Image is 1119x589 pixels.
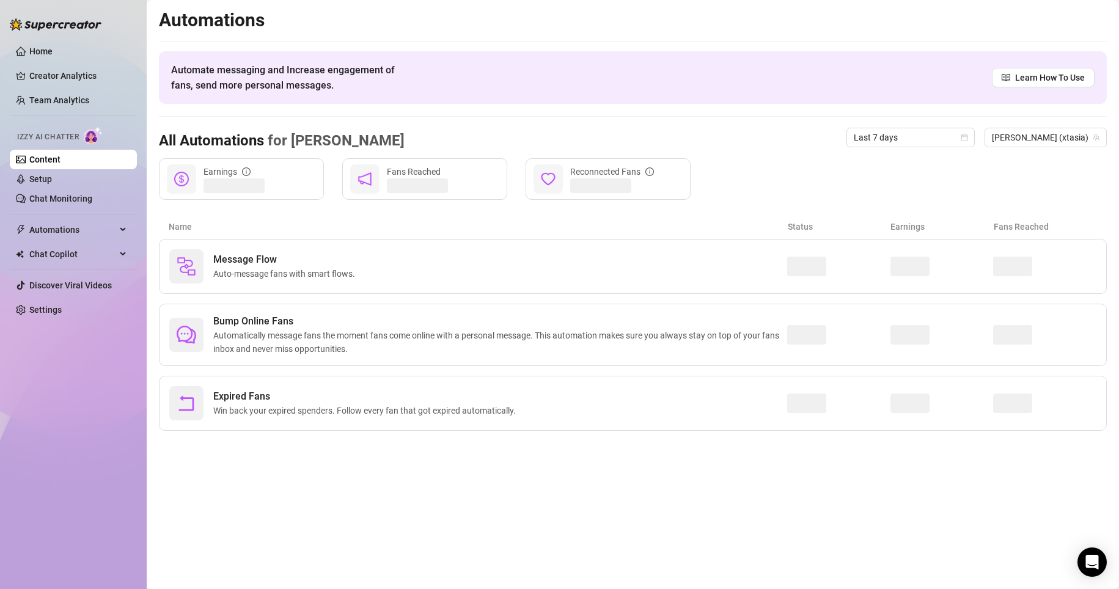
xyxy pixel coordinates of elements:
span: Fans Reached [387,167,441,177]
a: Learn How To Use [992,68,1095,87]
a: Creator Analytics [29,66,127,86]
span: for [PERSON_NAME] [264,132,405,149]
img: AI Chatter [84,126,103,144]
span: Chat Copilot [29,244,116,264]
div: Reconnected Fans [570,165,654,178]
img: logo-BBDzfeDw.svg [10,18,101,31]
span: Automate messaging and Increase engagement of fans, send more personal messages. [171,62,406,93]
div: Open Intercom Messenger [1077,547,1107,577]
span: Anastasia (xtasia) [992,128,1099,147]
span: Izzy AI Chatter [17,131,79,143]
a: Settings [29,305,62,315]
span: Automatically message fans the moment fans come online with a personal message. This automation m... [213,329,787,356]
h3: All Automations [159,131,405,151]
article: Name [169,220,788,233]
img: Chat Copilot [16,250,24,258]
span: notification [358,172,372,186]
img: svg%3e [177,257,196,276]
span: rollback [177,393,196,413]
a: Chat Monitoring [29,194,92,203]
span: Expired Fans [213,389,521,404]
span: Auto-message fans with smart flows. [213,267,360,280]
span: info-circle [242,167,251,176]
span: Learn How To Use [1015,71,1085,84]
span: Last 7 days [854,128,967,147]
a: Team Analytics [29,95,89,105]
span: Automations [29,220,116,240]
span: Message Flow [213,252,360,267]
span: Bump Online Fans [213,314,787,329]
span: thunderbolt [16,225,26,235]
article: Fans Reached [994,220,1097,233]
article: Status [788,220,891,233]
h2: Automations [159,9,1107,32]
div: Earnings [204,165,251,178]
a: Discover Viral Videos [29,280,112,290]
span: Win back your expired spenders. Follow every fan that got expired automatically. [213,404,521,417]
span: comment [177,325,196,345]
a: Home [29,46,53,56]
a: Content [29,155,61,164]
span: info-circle [645,167,654,176]
span: read [1002,73,1010,82]
a: Setup [29,174,52,184]
span: dollar [174,172,189,186]
span: heart [541,172,556,186]
article: Earnings [890,220,994,233]
span: calendar [961,134,968,141]
span: team [1093,134,1100,141]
